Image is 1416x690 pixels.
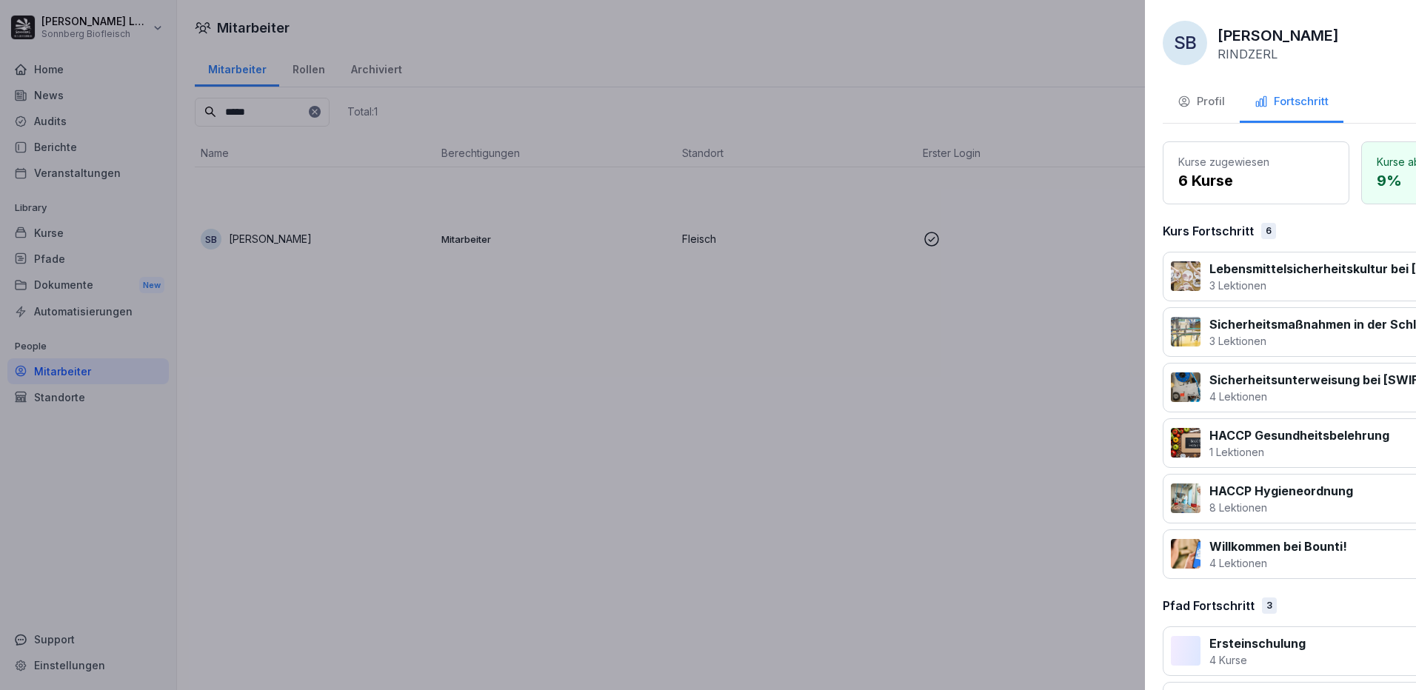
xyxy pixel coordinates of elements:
p: Willkommen bei Bounti! [1209,537,1347,555]
p: RINDZERL [1218,47,1278,61]
p: Kurse zugewiesen [1178,154,1334,170]
p: HACCP Hygieneordnung [1209,482,1353,500]
p: Pfad Fortschritt [1163,597,1255,614]
div: 3 [1262,597,1277,614]
p: 4 Kurse [1209,652,1306,668]
button: Fortschritt [1240,83,1343,123]
button: Profil [1163,83,1240,123]
div: Profil [1178,93,1225,110]
div: 6 [1261,223,1276,239]
p: 8 Lektionen [1209,500,1353,515]
p: HACCP Gesundheitsbelehrung [1209,426,1389,444]
p: 4 Lektionen [1209,555,1347,571]
div: SB [1163,21,1207,65]
p: Kurs Fortschritt [1163,222,1254,240]
p: [PERSON_NAME] [1218,24,1339,47]
div: Fortschritt [1255,93,1329,110]
p: Ersteinschulung [1209,634,1306,652]
p: 1 Lektionen [1209,444,1389,460]
p: 6 Kurse [1178,170,1334,192]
